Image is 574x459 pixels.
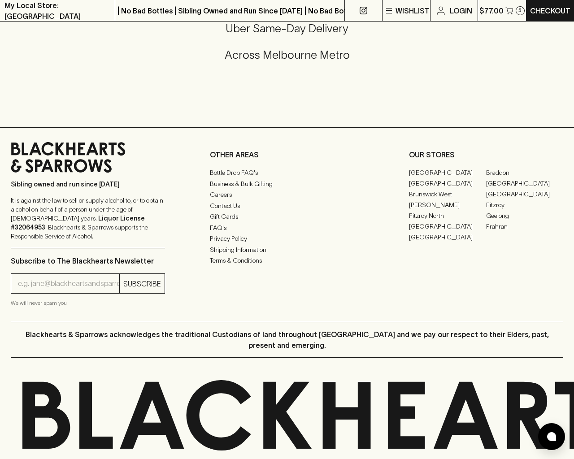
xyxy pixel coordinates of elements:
[450,5,472,16] p: Login
[210,244,364,255] a: Shipping Information
[210,234,364,244] a: Privacy Policy
[123,278,161,289] p: SUBSCRIBE
[486,199,563,210] a: Fitzroy
[11,180,165,189] p: Sibling owned and run since [DATE]
[409,199,486,210] a: [PERSON_NAME]
[409,232,486,242] a: [GEOGRAPHIC_DATA]
[210,168,364,178] a: Bottle Drop FAQ's
[518,8,522,13] p: 5
[11,299,165,307] p: We will never spam you
[210,200,364,211] a: Contact Us
[409,149,563,160] p: OUR STORES
[547,432,556,441] img: bubble-icon
[11,196,165,241] p: It is against the law to sell or supply alcohol to, or to obtain alcohol on behalf of a person un...
[210,212,364,222] a: Gift Cards
[409,189,486,199] a: Brunswick West
[210,178,364,189] a: Business & Bulk Gifting
[409,167,486,178] a: [GEOGRAPHIC_DATA]
[396,5,430,16] p: Wishlist
[18,277,119,291] input: e.g. jane@blackheartsandsparrows.com.au
[409,178,486,189] a: [GEOGRAPHIC_DATA]
[486,178,563,189] a: [GEOGRAPHIC_DATA]
[210,149,364,160] p: OTHER AREAS
[479,5,504,16] p: $77.00
[409,221,486,232] a: [GEOGRAPHIC_DATA]
[120,274,165,293] button: SUBSCRIBE
[11,48,563,62] h5: Across Melbourne Metro
[409,210,486,221] a: Fitzroy North
[11,21,563,36] h5: Uber Same-Day Delivery
[486,167,563,178] a: Braddon
[530,5,570,16] p: Checkout
[210,190,364,200] a: Careers
[210,222,364,233] a: FAQ's
[17,329,557,351] p: Blackhearts & Sparrows acknowledges the traditional Custodians of land throughout [GEOGRAPHIC_DAT...
[486,221,563,232] a: Prahran
[486,210,563,221] a: Geelong
[486,189,563,199] a: [GEOGRAPHIC_DATA]
[11,255,165,266] p: Subscribe to The Blackhearts Newsletter
[210,255,364,266] a: Terms & Conditions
